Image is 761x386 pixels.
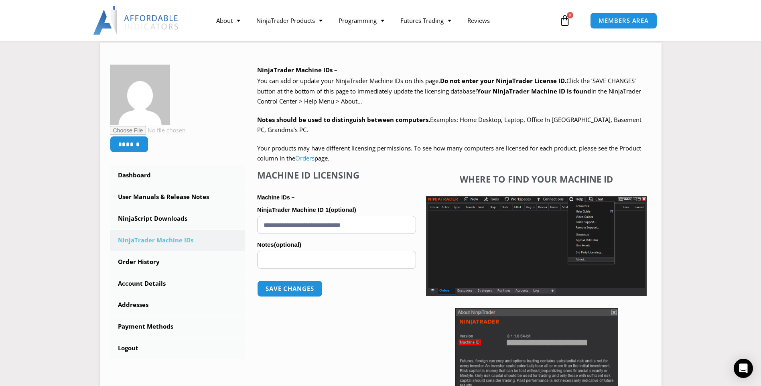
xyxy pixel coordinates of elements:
span: You can add or update your NinjaTrader Machine IDs on this page. [257,77,440,85]
button: Save changes [257,280,323,297]
span: Your products may have different licensing permissions. To see how many computers are licensed fo... [257,144,641,163]
a: Orders [295,154,315,162]
a: Futures Trading [392,11,459,30]
span: 0 [567,12,573,18]
a: About [208,11,248,30]
nav: Account pages [110,165,246,359]
nav: Menu [208,11,557,30]
a: Account Details [110,273,246,294]
img: Screenshot 2025-01-17 1155544 | Affordable Indicators – NinjaTrader [426,196,647,296]
a: NinjaScript Downloads [110,208,246,229]
label: NinjaTrader Machine ID 1 [257,204,416,216]
a: Logout [110,338,246,359]
a: Reviews [459,11,498,30]
h4: Machine ID Licensing [257,170,416,180]
strong: Your NinjaTrader Machine ID is found [477,87,591,95]
h4: Where to find your Machine ID [426,174,647,184]
img: LogoAI | Affordable Indicators – NinjaTrader [93,6,179,35]
a: Order History [110,252,246,272]
a: Payment Methods [110,316,246,337]
span: Click the ‘SAVE CHANGES’ button at the bottom of this page to immediately update the licensing da... [257,77,641,105]
img: fe058a18ea1d84c1fd0f8b9ccfd674aa5e794503fd72a400bd66ea4e9910b7d3 [110,65,170,125]
a: Addresses [110,295,246,315]
a: NinjaTrader Machine IDs [110,230,246,251]
a: Dashboard [110,165,246,186]
div: Open Intercom Messenger [734,359,753,378]
a: Programming [331,11,392,30]
span: Examples: Home Desktop, Laptop, Office In [GEOGRAPHIC_DATA], Basement PC, Grandma’s PC. [257,116,641,134]
strong: Notes should be used to distinguish between computers. [257,116,430,124]
span: (optional) [329,206,356,213]
span: (optional) [274,241,301,248]
strong: Machine IDs – [257,194,294,201]
span: MEMBERS AREA [599,18,649,24]
a: 0 [547,9,582,32]
a: User Manuals & Release Notes [110,187,246,207]
b: NinjaTrader Machine IDs – [257,66,337,74]
a: MEMBERS AREA [590,12,657,29]
b: Do not enter your NinjaTrader License ID. [440,77,566,85]
a: NinjaTrader Products [248,11,331,30]
label: Notes [257,239,416,251]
